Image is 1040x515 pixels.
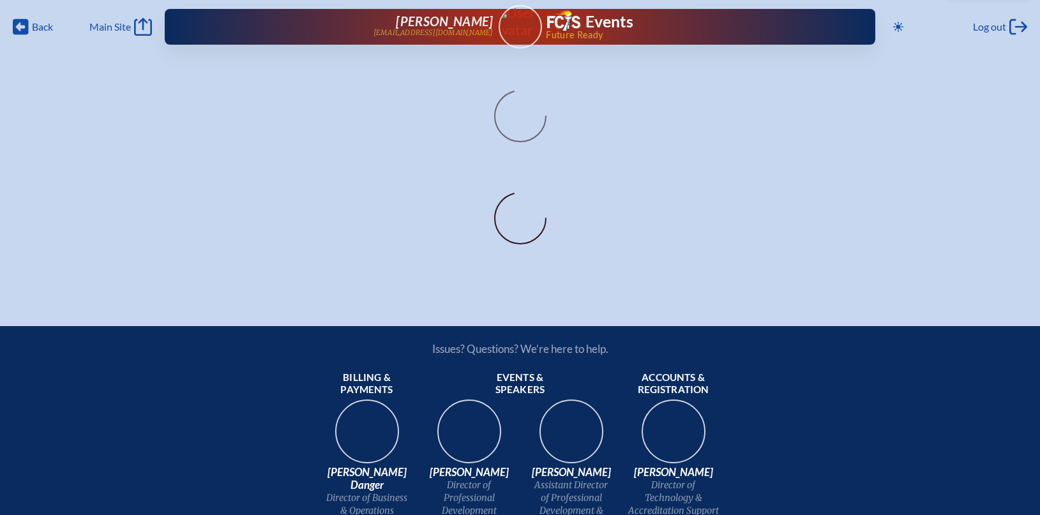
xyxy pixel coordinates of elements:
span: [PERSON_NAME] Danger [321,466,413,491]
a: Main Site [89,18,152,36]
span: [PERSON_NAME] [628,466,720,479]
img: 94e3d245-ca72-49ea-9844-ae84f6d33c0f [428,396,510,477]
h1: Events [585,14,633,30]
span: [PERSON_NAME] [525,466,617,479]
span: Main Site [89,20,131,33]
p: Issues? Questions? We’re here to help. [296,342,745,355]
a: [PERSON_NAME][EMAIL_ADDRESS][DOMAIN_NAME] [206,14,494,40]
p: [EMAIL_ADDRESS][DOMAIN_NAME] [373,29,494,37]
span: [PERSON_NAME] [423,466,515,479]
img: Florida Council of Independent Schools [547,10,580,31]
span: Billing & payments [321,371,413,397]
span: Future Ready [546,31,834,40]
a: FCIS LogoEvents [547,10,633,33]
span: [PERSON_NAME] [396,13,493,29]
div: FCIS Events — Future ready [547,10,835,40]
img: 9c64f3fb-7776-47f4-83d7-46a341952595 [326,396,408,477]
span: Log out [973,20,1006,33]
a: User Avatar [499,5,542,49]
img: b1ee34a6-5a78-4519-85b2-7190c4823173 [633,396,714,477]
span: Events & speakers [474,371,566,397]
span: Back [32,20,53,33]
span: Accounts & registration [628,371,720,397]
img: User Avatar [493,4,547,38]
img: 545ba9c4-c691-43d5-86fb-b0a622cbeb82 [531,396,612,477]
